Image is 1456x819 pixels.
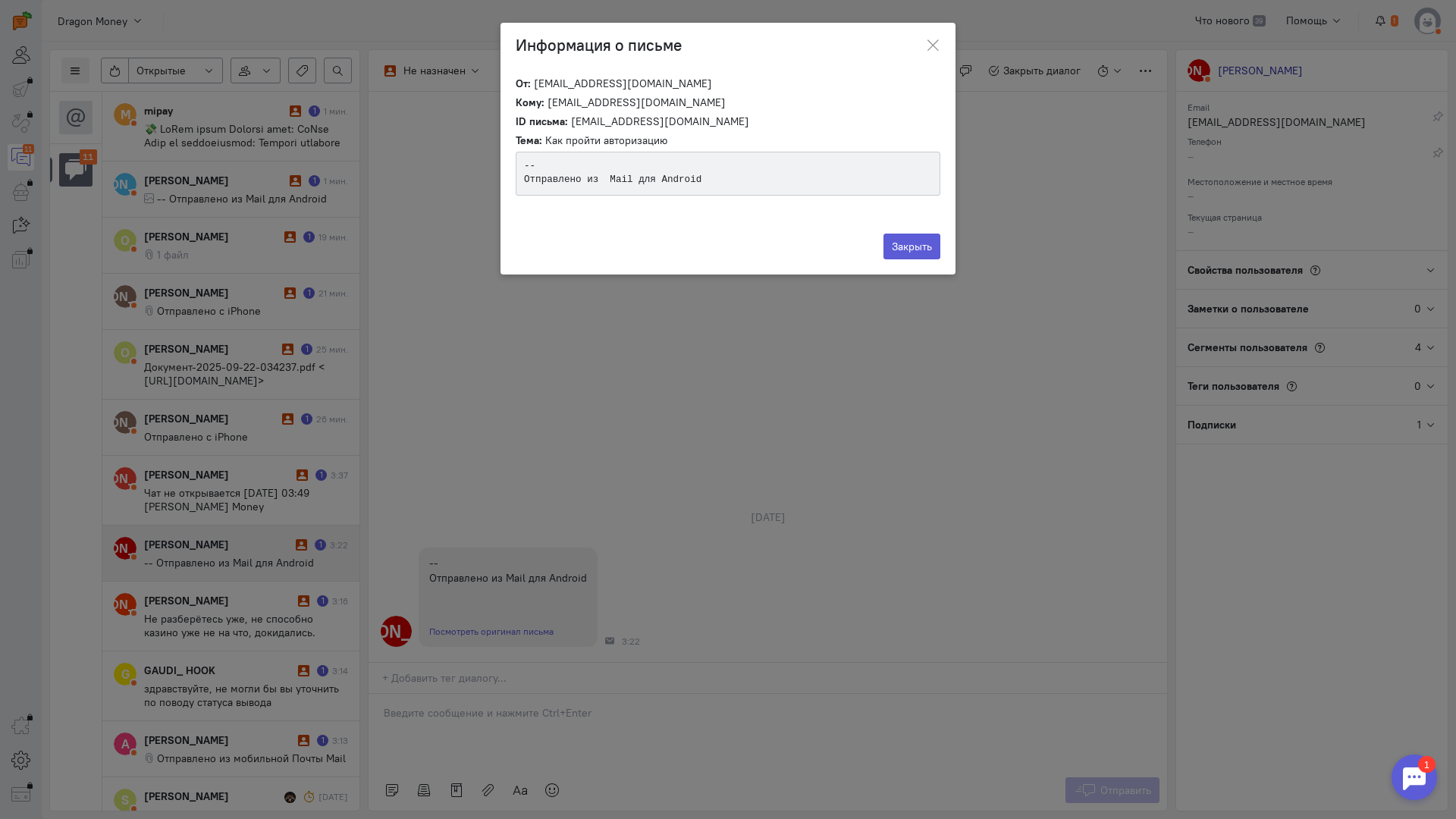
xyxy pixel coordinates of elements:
[516,96,544,109] strong: Кому:
[516,115,568,128] strong: ID письма:
[516,34,682,57] h3: Информация о письме
[534,77,712,90] span: [EMAIL_ADDRESS][DOMAIN_NAME]
[571,115,749,128] span: [EMAIL_ADDRESS][DOMAIN_NAME]
[516,77,531,90] strong: От:
[34,9,52,26] div: 1
[516,152,940,196] pre: -- Отправлено из Mail для Android
[548,96,726,109] span: [EMAIL_ADDRESS][DOMAIN_NAME]
[545,133,667,147] span: Как пройти авторизацию
[516,133,542,147] strong: Тема:
[883,234,940,259] button: Закрыть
